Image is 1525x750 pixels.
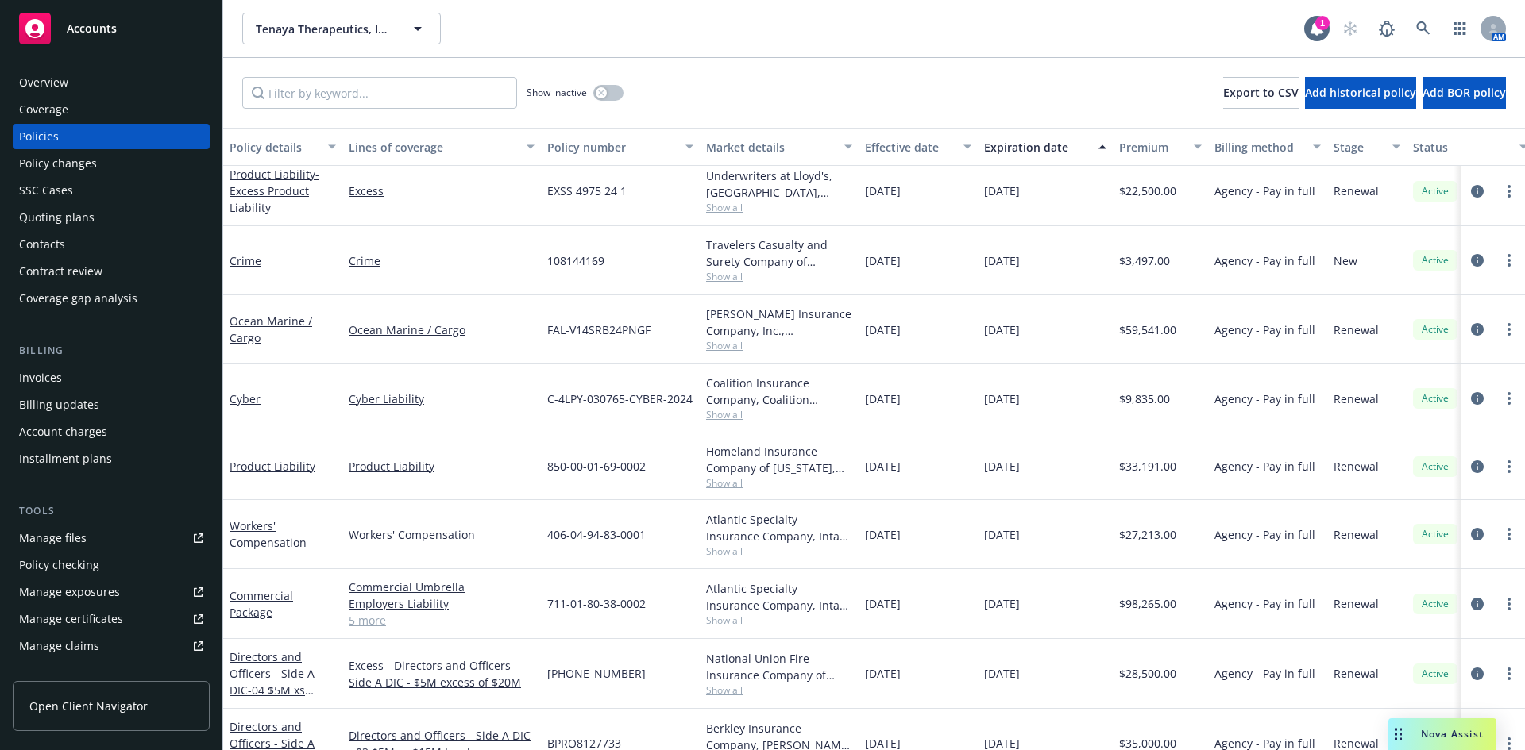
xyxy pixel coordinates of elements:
div: Stage [1334,139,1383,156]
span: New [1334,252,1357,269]
span: Agency - Pay in full [1214,183,1315,199]
a: circleInformation [1468,182,1487,201]
a: Product Liability [230,167,319,215]
a: Product Liability [230,459,315,474]
span: Add historical policy [1305,85,1416,100]
button: Nova Assist [1388,718,1496,750]
span: Show inactive [527,86,587,99]
a: more [1500,251,1519,270]
span: Renewal [1334,183,1379,199]
span: Active [1419,184,1451,198]
span: FAL-V14SRB24PNGF [547,321,651,338]
a: Manage files [13,525,210,551]
span: [DATE] [865,321,901,338]
a: circleInformation [1468,457,1487,476]
a: Start snowing [1334,13,1366,44]
span: Renewal [1334,526,1379,543]
a: Installment plans [13,446,210,471]
span: Agency - Pay in full [1214,321,1315,338]
span: $59,541.00 [1119,321,1176,338]
span: $9,835.00 [1119,390,1170,407]
span: $27,213.00 [1119,526,1176,543]
a: Coverage [13,97,210,122]
div: Status [1413,139,1510,156]
div: [PERSON_NAME] Insurance Company, Inc., [PERSON_NAME] Group, [PERSON_NAME] Cargo [706,306,852,339]
a: circleInformation [1468,594,1487,613]
span: Add BOR policy [1423,85,1506,100]
span: Show all [706,201,852,214]
div: Atlantic Specialty Insurance Company, Intact Insurance [706,580,852,613]
a: Ocean Marine / Cargo [230,313,312,345]
a: Billing updates [13,392,210,417]
span: Accounts [67,22,117,35]
div: Coalition Insurance Company, Coalition Insurance Solutions (Carrier), CRC Group [706,375,852,408]
div: Billing [13,343,210,359]
span: - Excess Product Liability [230,167,319,215]
a: Quoting plans [13,205,210,230]
div: National Union Fire Insurance Company of [GEOGRAPHIC_DATA], [GEOGRAPHIC_DATA], AIG [706,650,852,683]
div: Coverage [19,97,68,122]
a: Excess - Directors and Officers - Side A DIC - $5M excess of $20M [349,657,535,690]
a: Contract review [13,259,210,284]
span: Active [1419,667,1451,681]
a: SSC Cases [13,178,210,203]
a: Report a Bug [1371,13,1403,44]
span: Active [1419,460,1451,474]
div: Drag to move [1388,718,1408,750]
div: Expiration date [984,139,1089,156]
span: Show all [706,408,852,421]
div: Premium [1119,139,1184,156]
div: Travelers Casualty and Surety Company of America, Travelers Insurance [706,237,852,270]
a: Manage certificates [13,606,210,632]
div: Policy details [230,139,319,156]
span: 850-00-01-69-0002 [547,458,646,475]
div: Lines of coverage [349,139,517,156]
span: [DATE] [984,183,1020,199]
button: Effective date [859,128,978,166]
span: [DATE] [865,458,901,475]
div: Contacts [19,232,65,257]
div: Manage exposures [19,579,120,605]
a: Workers' Compensation [230,518,307,550]
button: Stage [1327,128,1407,166]
span: [DATE] [984,595,1020,612]
span: Show all [706,544,852,558]
span: 711-01-80-38-0002 [547,595,646,612]
span: Nova Assist [1421,727,1484,740]
a: Invoices [13,365,210,390]
div: 1 [1315,16,1330,30]
div: Underwriters at Lloyd's, [GEOGRAPHIC_DATA], [PERSON_NAME] of London, CRC Group [706,167,852,201]
span: $3,497.00 [1119,252,1170,269]
button: Policy number [541,128,700,166]
div: Market details [706,139,835,156]
a: more [1500,320,1519,339]
a: Product Liability [349,458,535,475]
a: Policy checking [13,552,210,578]
a: more [1500,182,1519,201]
a: Manage exposures [13,579,210,605]
a: circleInformation [1468,251,1487,270]
div: Overview [19,70,68,95]
a: 5 more [349,612,535,629]
a: Search [1407,13,1439,44]
span: C-4LPY-030765-CYBER-2024 [547,390,693,407]
span: [DATE] [865,390,901,407]
span: Active [1419,322,1451,337]
a: more [1500,525,1519,544]
a: more [1500,457,1519,476]
a: Overview [13,70,210,95]
a: Commercial Package [230,588,293,620]
a: Crime [230,253,261,268]
div: Effective date [865,139,954,156]
span: $98,265.00 [1119,595,1176,612]
div: Policy checking [19,552,99,578]
span: [DATE] [984,526,1020,543]
span: [DATE] [865,665,901,682]
a: Account charges [13,419,210,444]
button: Expiration date [978,128,1113,166]
span: [PHONE_NUMBER] [547,665,646,682]
span: Renewal [1334,321,1379,338]
a: Manage claims [13,633,210,659]
a: more [1500,389,1519,408]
